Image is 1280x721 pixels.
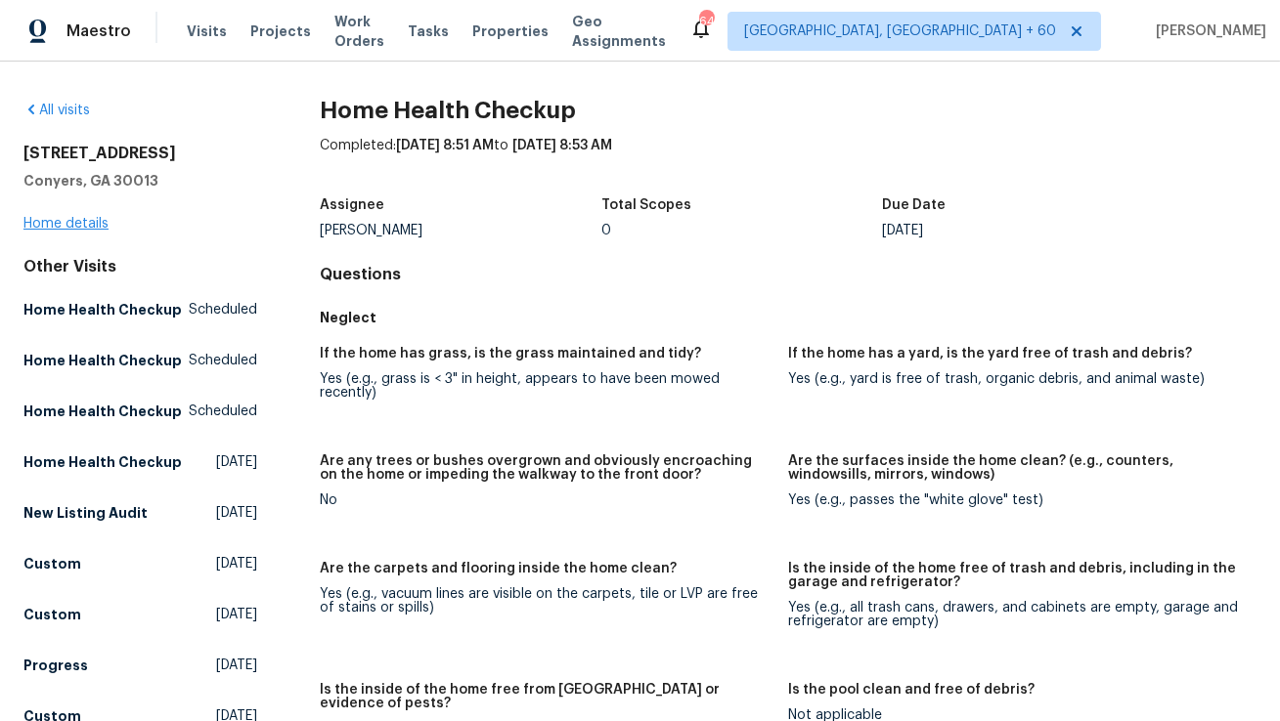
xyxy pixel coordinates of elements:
span: [DATE] [216,605,257,624]
h5: Assignee [320,198,384,212]
h5: If the home has a yard, is the yard free of trash and debris? [788,347,1192,360]
a: Home Health CheckupScheduled [23,292,257,327]
a: Progress[DATE] [23,648,257,683]
span: Visits [187,21,227,41]
h5: Home Health Checkup [23,300,182,319]
div: Yes (e.g., passes the "white glove" test) [788,493,1241,507]
h2: [STREET_ADDRESS] [23,144,257,163]
span: Work Orders [334,12,384,51]
h5: New Listing Audit [23,503,148,523]
h5: If the home has grass, is the grass maintained and tidy? [320,347,701,360]
h2: Home Health Checkup [320,101,1257,120]
h5: Is the pool clean and free of debris? [788,683,1035,697]
div: 643 [699,12,713,31]
h5: Neglect [320,308,1257,327]
div: [DATE] [882,224,1163,237]
div: Yes (e.g., grass is < 3" in height, appears to have been mowed recently) [320,372,772,400]
h5: Progress [23,656,88,675]
span: [DATE] [216,554,257,573]
span: [DATE] 8:51 AM [396,139,494,152]
div: 0 [601,224,882,237]
a: Custom[DATE] [23,546,257,581]
div: Yes (e.g., vacuum lines are visible on the carpets, tile or LVP are free of stains or spills) [320,587,772,615]
span: Properties [472,21,549,41]
h5: Home Health Checkup [23,452,182,472]
h4: Questions [320,265,1257,284]
div: [PERSON_NAME] [320,224,600,237]
span: [DATE] [216,656,257,675]
div: Yes (e.g., yard is free of trash, organic debris, and animal waste) [788,372,1241,386]
h5: Home Health Checkup [23,351,182,370]
h5: Due Date [882,198,946,212]
a: Custom[DATE] [23,597,257,632]
span: [DATE] [216,452,257,472]
a: Home Health Checkup[DATE] [23,445,257,480]
a: All visits [23,104,90,117]
span: Projects [250,21,311,41]
span: Tasks [408,24,449,38]
span: [DATE] 8:53 AM [512,139,612,152]
h5: Custom [23,554,81,573]
span: Geo Assignments [572,12,666,51]
h5: Are any trees or bushes overgrown and obviously encroaching on the home or impeding the walkway t... [320,454,772,482]
span: Scheduled [189,402,257,421]
a: Home Health CheckupScheduled [23,343,257,378]
h5: Home Health Checkup [23,402,182,421]
a: Home details [23,217,109,231]
span: [DATE] [216,503,257,523]
div: Completed: to [320,136,1257,187]
h5: Is the inside of the home free of trash and debris, including in the garage and refrigerator? [788,562,1241,589]
div: Yes (e.g., all trash cans, drawers, and cabinets are empty, garage and refrigerator are empty) [788,601,1241,628]
span: Scheduled [189,300,257,319]
div: No [320,493,772,507]
span: Maestro [66,21,131,41]
h5: Custom [23,605,81,624]
span: [PERSON_NAME] [1148,21,1266,41]
a: New Listing Audit[DATE] [23,495,257,530]
span: Scheduled [189,351,257,370]
h5: Total Scopes [601,198,691,212]
h5: Are the carpets and flooring inside the home clean? [320,562,677,575]
h5: Are the surfaces inside the home clean? (e.g., counters, windowsills, mirrors, windows) [788,454,1241,482]
h5: Conyers, GA 30013 [23,171,257,191]
div: Other Visits [23,257,257,276]
a: Home Health CheckupScheduled [23,394,257,429]
h5: Is the inside of the home free from [GEOGRAPHIC_DATA] or evidence of pests? [320,683,772,710]
span: [GEOGRAPHIC_DATA], [GEOGRAPHIC_DATA] + 60 [744,21,1056,41]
